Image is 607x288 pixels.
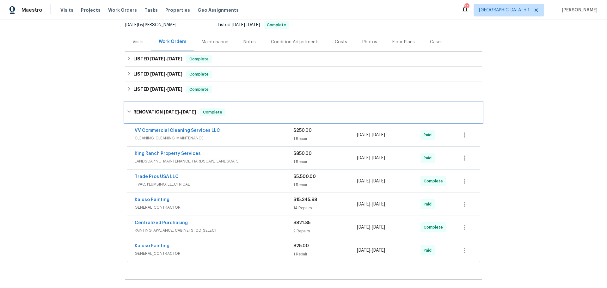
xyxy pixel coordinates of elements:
span: - [357,224,385,230]
span: [DATE] [150,57,165,61]
span: - [357,247,385,254]
span: [DATE] [372,133,385,137]
span: LANDSCAPING_MAINTENANCE, HARDSCAPE_LANDSCAPE [135,158,293,164]
span: - [150,87,182,91]
h6: LISTED [133,70,182,78]
a: Kaluso Painting [135,244,169,248]
div: RENOVATION [DATE]-[DATE]Complete [125,102,482,122]
span: Paid [424,155,434,161]
span: HVAC, PLUMBING, ELECTRICAL [135,181,293,187]
span: [DATE] [357,133,370,137]
span: Complete [424,178,445,184]
div: 2 Repairs [293,228,357,234]
span: CLEANING, CLEANING_MAINTENANCE [135,135,293,141]
span: [PERSON_NAME] [559,7,598,13]
div: 14 Repairs [293,205,357,211]
span: Complete [424,224,445,230]
span: Complete [200,109,225,115]
h6: LISTED [133,55,182,63]
span: [DATE] [372,225,385,230]
span: Complete [187,86,211,93]
div: Cases [430,39,443,45]
span: $15,345.98 [293,198,317,202]
span: - [150,72,182,76]
div: LISTED [DATE]-[DATE]Complete [125,82,482,97]
div: LISTED [DATE]-[DATE]Complete [125,67,482,82]
span: Complete [187,56,211,62]
span: [GEOGRAPHIC_DATA] + 1 [479,7,530,13]
span: Geo Assignments [198,7,239,13]
span: Maestro [21,7,42,13]
span: GENERAL_CONTRACTOR [135,204,293,211]
span: [DATE] [150,72,165,76]
span: [DATE] [357,225,370,230]
span: [DATE] [372,179,385,183]
span: Tasks [144,8,158,12]
div: Floor Plans [392,39,415,45]
span: PAINTING, APPLIANCE, CABINETS, OD_SELECT [135,227,293,234]
span: $250.00 [293,128,312,133]
span: Paid [424,247,434,254]
span: [DATE] [357,202,370,206]
a: Kaluso Painting [135,198,169,202]
span: - [357,201,385,207]
span: Work Orders [108,7,137,13]
span: [DATE] [167,87,182,91]
span: [DATE] [167,72,182,76]
div: Maintenance [202,39,228,45]
div: LISTED [DATE]-[DATE]Complete [125,52,482,67]
div: 1 Repair [293,159,357,165]
span: - [357,132,385,138]
div: Visits [132,39,144,45]
span: [DATE] [372,248,385,253]
span: Complete [187,71,211,77]
span: - [357,155,385,161]
span: [DATE] [125,23,138,27]
span: [DATE] [150,87,165,91]
span: [DATE] [164,110,179,114]
div: 1 Repair [293,251,357,257]
div: by [PERSON_NAME] [125,21,184,29]
span: $821.85 [293,221,310,225]
a: Centralized Purchasing [135,221,188,225]
span: [DATE] [181,110,196,114]
div: Condition Adjustments [271,39,320,45]
div: Work Orders [159,39,187,45]
span: Listed [218,23,289,27]
span: Paid [424,132,434,138]
span: [DATE] [167,57,182,61]
div: 12 [464,4,469,10]
span: [DATE] [357,248,370,253]
div: Photos [362,39,377,45]
span: GENERAL_CONTRACTOR [135,250,293,257]
span: [DATE] [247,23,260,27]
div: 1 Repair [293,136,357,142]
div: 1 Repair [293,182,357,188]
span: - [164,110,196,114]
div: Notes [243,39,256,45]
span: [DATE] [232,23,245,27]
span: [DATE] [372,202,385,206]
a: VV Commercial Cleaning Services LLC [135,128,220,133]
span: Visits [60,7,73,13]
h6: LISTED [133,86,182,93]
span: [DATE] [357,156,370,160]
span: $5,500.00 [293,175,316,179]
span: Paid [424,201,434,207]
span: [DATE] [372,156,385,160]
span: $25.00 [293,244,309,248]
h6: RENOVATION [133,108,196,116]
span: Properties [165,7,190,13]
span: - [150,57,182,61]
div: Costs [335,39,347,45]
a: King Ranch Property Services [135,151,201,156]
a: Trade Pros USA LLC [135,175,179,179]
span: [DATE] [357,179,370,183]
span: Projects [81,7,101,13]
span: $850.00 [293,151,312,156]
span: - [357,178,385,184]
span: - [232,23,260,27]
span: Complete [264,23,289,27]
